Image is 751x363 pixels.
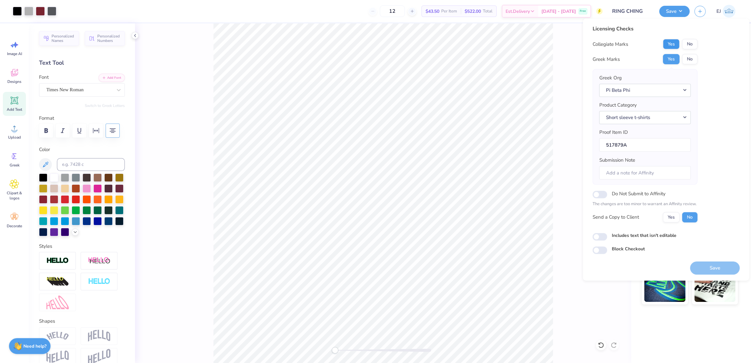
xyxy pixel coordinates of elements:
[46,295,69,309] img: Free Distort
[39,59,125,67] div: Text Tool
[592,56,619,63] div: Greek Marks
[599,157,635,164] label: Submission Note
[7,107,22,112] span: Add Text
[611,246,644,252] label: Block Checkout
[39,115,125,122] label: Format
[39,243,52,250] label: Styles
[99,74,125,82] button: Add Font
[46,277,69,287] img: 3D Illusion
[659,6,690,17] button: Save
[7,223,22,229] span: Decorate
[483,8,492,15] span: Total
[592,214,639,221] div: Send a Copy to Client
[85,31,125,46] button: Personalized Numbers
[85,103,125,108] button: Switch to Greek Letters
[4,190,25,201] span: Clipart & logos
[663,212,679,222] button: Yes
[592,201,697,207] p: The changes are too minor to warrant an Affinity review.
[88,330,110,342] img: Arch
[7,51,22,56] span: Image AI
[723,5,735,18] img: Edgardo Jr
[506,8,530,15] span: Est. Delivery
[441,8,457,15] span: Per Item
[465,8,481,15] span: $522.00
[644,270,685,302] img: Glow in the Dark Ink
[46,332,69,340] img: Arc
[541,8,576,15] span: [DATE] - [DATE]
[682,54,697,64] button: No
[52,34,75,43] span: Personalized Names
[663,54,679,64] button: Yes
[611,232,676,238] label: Includes text that isn't editable
[682,39,697,49] button: No
[611,190,665,198] label: Do Not Submit to Affinity
[599,74,621,82] label: Greek Org
[23,343,46,349] strong: Need help?
[8,135,21,140] span: Upload
[39,146,125,153] label: Color
[663,39,679,49] button: Yes
[599,84,691,97] button: Pi Beta Phi
[694,270,736,302] img: Water based Ink
[46,257,69,264] img: Stroke
[580,9,586,13] span: Free
[714,5,738,18] a: EJ
[599,101,636,109] label: Product Category
[39,318,55,325] label: Shapes
[592,41,628,48] div: Collegiate Marks
[599,129,627,136] label: Proof Item ID
[716,8,721,15] span: EJ
[97,34,121,43] span: Personalized Numbers
[682,212,697,222] button: No
[426,8,439,15] span: $43.50
[599,111,691,124] button: Short sleeve t-shirts
[57,158,125,171] input: e.g. 7428 c
[39,31,79,46] button: Personalized Names
[380,5,405,17] input: – –
[607,5,654,18] input: Untitled Design
[332,347,338,353] div: Accessibility label
[599,166,691,180] input: Add a note for Affinity
[88,257,110,265] img: Shadow
[46,351,69,363] img: Flag
[10,163,20,168] span: Greek
[39,74,49,81] label: Font
[592,25,697,33] div: Licensing Checks
[7,79,21,84] span: Designs
[88,278,110,285] img: Negative Space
